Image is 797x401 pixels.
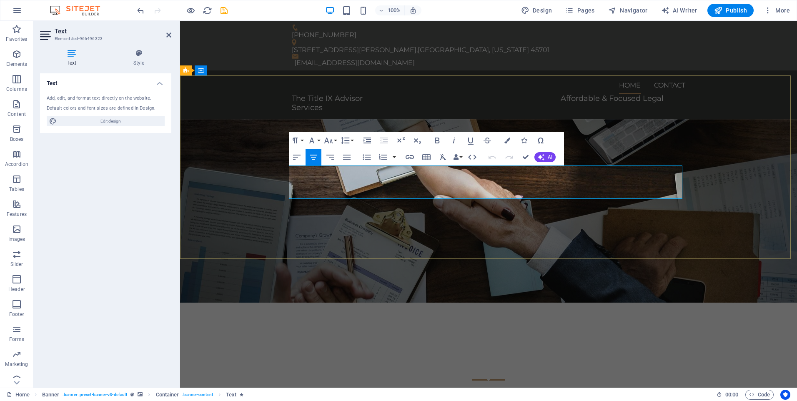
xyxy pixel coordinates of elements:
[42,390,244,400] nav: breadcrumb
[138,392,143,397] i: This element contains a background
[55,28,171,35] h2: Text
[185,5,195,15] button: Click here to leave preview mode and continue editing
[8,236,25,243] p: Images
[47,105,165,112] div: Default colors and font sizes are defined in Design.
[106,49,171,67] h4: Style
[306,149,321,165] button: Align Center
[359,149,375,165] button: Unordered List
[391,149,398,165] button: Ordered List
[499,132,515,149] button: Colors
[661,6,697,15] span: AI Writer
[707,4,754,17] button: Publish
[714,6,747,15] span: Publish
[409,132,425,149] button: Subscript
[780,390,790,400] button: Usercentrics
[518,149,534,165] button: Confirm (Ctrl+⏎)
[8,111,26,118] p: Content
[55,35,155,43] h3: Element #ed-966496323
[289,149,305,165] button: Align Left
[452,149,464,165] button: Data Bindings
[339,149,355,165] button: Align Justify
[63,390,127,400] span: . banner .preset-banner-v3-default
[135,5,145,15] button: undo
[10,261,23,268] p: Slider
[518,4,556,17] button: Design
[219,6,229,15] i: Save (Ctrl+S)
[435,149,451,165] button: Clear Formatting
[375,5,405,15] button: 100%
[8,286,25,293] p: Header
[6,86,27,93] p: Columns
[548,155,552,160] span: AI
[5,161,28,168] p: Accordion
[240,392,243,397] i: Element contains an animation
[565,6,594,15] span: Pages
[202,5,212,15] button: reload
[48,5,110,15] img: Editor Logo
[446,132,462,149] button: Italic (Ctrl+I)
[388,5,401,15] h6: 100%
[717,390,739,400] h6: Session time
[9,336,24,343] p: Forms
[516,132,532,149] button: Icons
[47,95,165,102] div: Add, edit, and format text directly on the website.
[359,132,375,149] button: Increase Indent
[419,149,434,165] button: Insert Table
[605,4,651,17] button: Navigator
[339,132,355,149] button: Line Height
[6,61,28,68] p: Elements
[59,116,162,126] span: Edit design
[745,390,774,400] button: Code
[479,132,495,149] button: Strikethrough
[764,6,790,15] span: More
[501,149,517,165] button: Redo (Ctrl+Shift+Z)
[306,132,321,149] button: Font Family
[376,132,392,149] button: Decrease Indent
[156,390,179,400] span: Click to select. Double-click to edit
[47,116,165,126] button: Edit design
[322,149,338,165] button: Align Right
[534,152,556,162] button: AI
[9,311,24,318] p: Footer
[533,132,549,149] button: Special Characters
[749,390,770,400] span: Code
[562,4,598,17] button: Pages
[518,4,556,17] div: Design (Ctrl+Alt+Y)
[6,36,27,43] p: Favorites
[731,391,732,398] span: :
[130,392,134,397] i: This element is a customizable preset
[182,390,213,400] span: . banner-content
[409,7,417,14] i: On resize automatically adjust zoom level to fit chosen device.
[658,4,701,17] button: AI Writer
[7,390,30,400] a: Click to cancel selection. Double-click to open Pages
[289,132,305,149] button: Paragraph Format
[393,132,409,149] button: Superscript
[375,149,391,165] button: Ordered List
[608,6,648,15] span: Navigator
[463,132,479,149] button: Underline (Ctrl+U)
[203,6,212,15] i: Reload page
[484,149,500,165] button: Undo (Ctrl+Z)
[136,6,145,15] i: Undo: Change text (Ctrl+Z)
[219,5,229,15] button: save
[40,73,171,88] h4: Text
[322,132,338,149] button: Font Size
[725,390,738,400] span: 00 00
[9,186,24,193] p: Tables
[42,390,60,400] span: Click to select. Double-click to edit
[464,149,480,165] button: HTML
[10,136,24,143] p: Boxes
[429,132,445,149] button: Bold (Ctrl+B)
[226,390,236,400] span: Click to select. Double-click to edit
[521,6,552,15] span: Design
[40,49,106,67] h4: Text
[402,149,418,165] button: Insert Link
[760,4,793,17] button: More
[5,361,28,368] p: Marketing
[7,211,27,218] p: Features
